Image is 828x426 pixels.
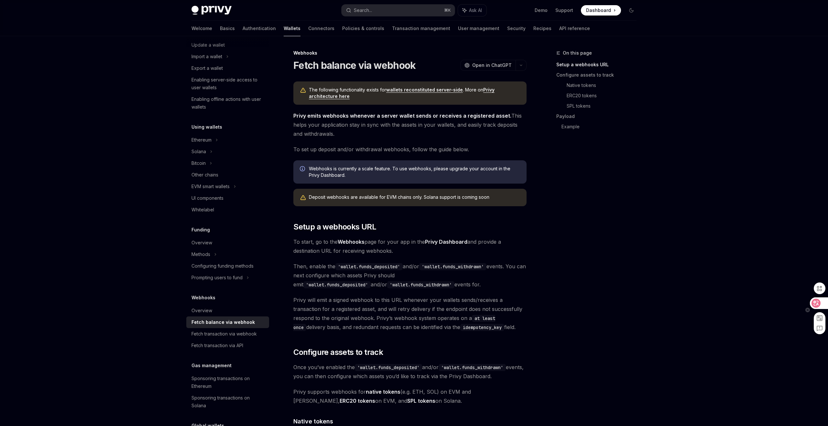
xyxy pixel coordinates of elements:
a: User management [458,21,499,36]
a: Configuring funding methods [186,260,269,272]
div: Sponsoring transactions on Solana [191,394,265,410]
div: Enabling offline actions with user wallets [191,95,265,111]
span: Dashboard [586,7,611,14]
a: Demo [535,7,548,14]
span: Setup a webhooks URL [293,222,376,232]
a: ERC20 tokens [567,91,642,101]
div: UI components [191,194,223,202]
span: Native tokens [293,417,333,426]
a: Security [507,21,526,36]
strong: Privy emits webhooks whenever a server wallet sends or receives a registered asset. [293,112,511,119]
div: Methods [191,250,210,258]
span: Then, enable the and/or events. You can next configure which assets Privy should emit and/or even... [293,262,527,289]
button: Ask AI [458,5,486,16]
a: API reference [559,21,590,36]
a: Fetch balance via webhook [186,316,269,328]
a: Fetch transaction via webhook [186,328,269,340]
a: Transaction management [392,21,450,36]
a: wallets reconstituted server-side [386,87,463,93]
a: Configure assets to track [556,70,642,80]
a: Policies & controls [342,21,384,36]
div: Sponsoring transactions on Ethereum [191,375,265,390]
strong: Webhooks [338,239,365,245]
span: Privy supports webhooks for (e.g. ETH, SOL) on EVM and [PERSON_NAME], on EVM, and on Solana. [293,387,527,405]
code: idempotency_key [460,324,504,331]
img: dark logo [191,6,232,15]
code: 'wallet.funds_withdrawn' [387,281,454,288]
span: The following functionality exists for . More on [309,87,520,100]
strong: SPL tokens [407,398,435,404]
a: Setup a webhooks URL [556,59,642,70]
code: 'wallet.funds_deposited' [335,263,403,270]
a: Recipes [533,21,551,36]
div: Other chains [191,171,218,179]
span: Webhooks is currently a scale feature. To use webhooks, please upgrade your account in the Privy ... [309,165,520,178]
div: Fetch balance via webhook [191,318,255,326]
a: Example [561,122,642,132]
div: Overview [191,307,212,314]
a: Sponsoring transactions on Solana [186,392,269,411]
div: Fetch transaction via webhook [191,330,257,338]
a: Other chains [186,169,269,181]
span: Configure assets to track [293,347,383,357]
span: To set up deposit and/or withdrawal webhooks, follow the guide below. [293,145,527,154]
svg: Warning [300,195,306,201]
a: Enabling server-side access to user wallets [186,74,269,93]
a: Overview [186,305,269,316]
button: Open in ChatGPT [460,60,516,71]
div: Solana [191,148,206,155]
h5: Funding [191,226,210,234]
div: EVM smart wallets [191,183,230,190]
a: Export a wallet [186,62,269,74]
h1: Fetch balance via webhook [293,59,416,71]
a: UI components [186,192,269,204]
button: Search...⌘K [342,5,455,16]
a: Support [555,7,573,14]
h5: Gas management [191,362,232,369]
span: This helps your application stay in sync with the assets in your wallets, and easily track deposi... [293,111,527,138]
a: Welcome [191,21,212,36]
span: Open in ChatGPT [472,62,512,69]
div: Webhooks [293,50,527,56]
a: Connectors [308,21,334,36]
div: Deposit webhooks are available for EVM chains only. Solana support is coming soon [309,194,520,201]
code: 'wallet.funds_withdrawn' [419,263,486,270]
svg: Warning [300,87,306,94]
div: Search... [354,6,372,14]
a: SPL tokens [567,101,642,111]
svg: Info [300,166,306,173]
span: Once you’ve enabled the and/or events, you can then configure which assets you’d like to track vi... [293,363,527,381]
a: Wallets [284,21,300,36]
a: Webhooks [338,239,365,245]
a: Payload [556,111,642,122]
a: Dashboard [581,5,621,16]
code: 'wallet.funds_deposited' [355,364,422,371]
div: Configuring funding methods [191,262,254,270]
div: Fetch transaction via API [191,342,243,349]
a: Privy Dashboard [425,239,467,245]
div: Ethereum [191,136,212,144]
span: To start, go to the page for your app in the and provide a destination URL for receiving webhooks. [293,237,527,255]
div: Enabling server-side access to user wallets [191,76,265,91]
div: Overview [191,239,212,247]
a: Whitelabel [186,204,269,216]
span: On this page [563,49,592,57]
h5: Webhooks [191,294,215,302]
div: Prompting users to fund [191,274,243,282]
a: Native tokens [567,80,642,91]
strong: native tokens [366,389,400,395]
strong: ERC20 tokens [340,398,375,404]
a: Sponsoring transactions on Ethereum [186,373,269,392]
a: Fetch transaction via API [186,340,269,351]
code: 'wallet.funds_deposited' [303,281,371,288]
span: Privy will emit a signed webhook to this URL whenever your wallets sends/receives a transaction f... [293,295,527,332]
span: Ask AI [469,7,482,14]
h5: Using wallets [191,123,222,131]
div: Import a wallet [191,53,222,60]
div: Bitcoin [191,159,206,167]
div: Whitelabel [191,206,214,214]
a: Authentication [243,21,276,36]
a: Basics [220,21,235,36]
div: Export a wallet [191,64,223,72]
span: ⌘ K [444,8,451,13]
